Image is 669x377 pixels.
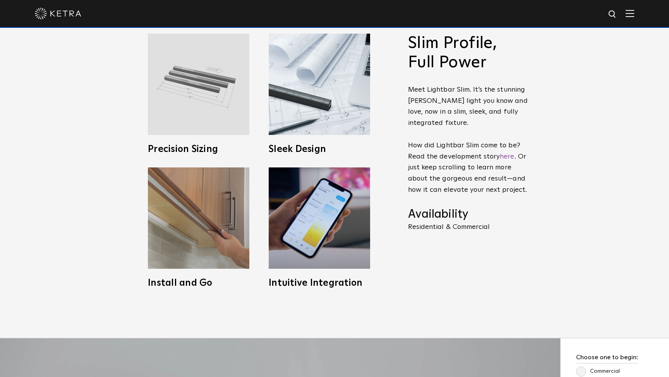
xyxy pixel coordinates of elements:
[608,10,618,19] img: search icon
[408,34,528,73] h2: Slim Profile, Full Power
[148,167,249,269] img: LS0_Easy_Install
[35,8,81,19] img: ketra-logo-2019-white
[576,354,638,363] h3: Choose one to begin:
[269,278,370,288] h3: Intuitive Integration
[148,145,249,154] h3: Precision Sizing
[269,167,370,269] img: L30_SystemIntegration
[408,207,528,222] h4: Availability
[626,10,634,17] img: Hamburger%20Nav.svg
[148,34,249,135] img: L30_Custom_Length_Black-2
[408,223,528,230] p: Residential & Commercial
[408,84,528,196] p: Meet Lightbar Slim. It’s the stunning [PERSON_NAME] light you know and love, now in a slim, sleek...
[148,278,249,288] h3: Install and Go
[500,153,514,160] a: here
[269,34,370,135] img: L30_SlimProfile
[576,368,620,375] label: Commercial
[269,145,370,154] h3: Sleek Design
